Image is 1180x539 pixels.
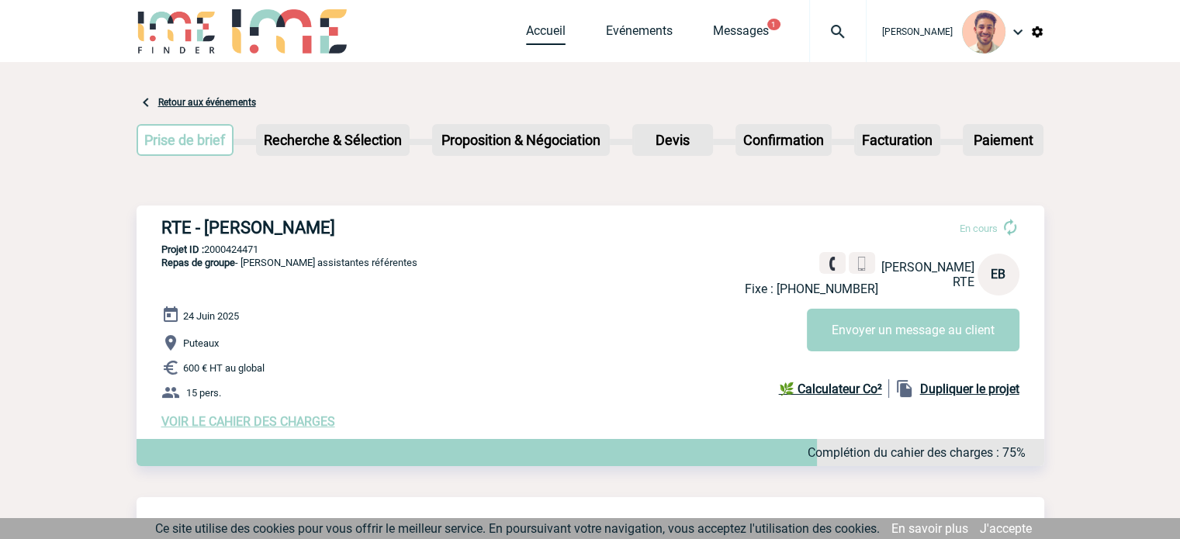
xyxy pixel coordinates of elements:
[737,126,830,154] p: Confirmation
[960,223,998,234] span: En cours
[434,126,608,154] p: Proposition & Négociation
[895,379,914,398] img: file_copy-black-24dp.png
[713,23,769,45] a: Messages
[779,379,889,398] a: 🌿 Calculateur Co²
[186,387,221,399] span: 15 pers.
[137,9,217,54] img: IME-Finder
[767,19,780,30] button: 1
[807,309,1019,351] button: Envoyer un message au client
[155,521,880,536] span: Ce site utilise des cookies pour vous offrir le meilleur service. En poursuivant votre navigation...
[980,521,1032,536] a: J'accepte
[161,257,417,268] span: - [PERSON_NAME] assistantes référentes
[158,97,256,108] a: Retour aux événements
[138,126,233,154] p: Prise de brief
[964,126,1042,154] p: Paiement
[825,257,839,271] img: fixe.png
[882,26,953,37] span: [PERSON_NAME]
[891,521,968,536] a: En savoir plus
[161,414,335,429] a: VOIR LE CAHIER DES CHARGES
[745,282,878,296] p: Fixe : [PHONE_NUMBER]
[183,310,239,322] span: 24 Juin 2025
[526,23,566,45] a: Accueil
[183,362,265,374] span: 600 € HT au global
[634,126,711,154] p: Devis
[856,126,939,154] p: Facturation
[920,382,1019,396] b: Dupliquer le projet
[161,218,627,237] h3: RTE - [PERSON_NAME]
[962,10,1005,54] img: 132114-0.jpg
[258,126,408,154] p: Recherche & Sélection
[161,244,204,255] b: Projet ID :
[779,382,882,396] b: 🌿 Calculateur Co²
[991,267,1005,282] span: EB
[606,23,673,45] a: Evénements
[881,260,974,275] span: [PERSON_NAME]
[137,244,1044,255] p: 2000424471
[183,337,219,349] span: Puteaux
[161,257,235,268] span: Repas de groupe
[953,275,974,289] span: RTE
[855,257,869,271] img: portable.png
